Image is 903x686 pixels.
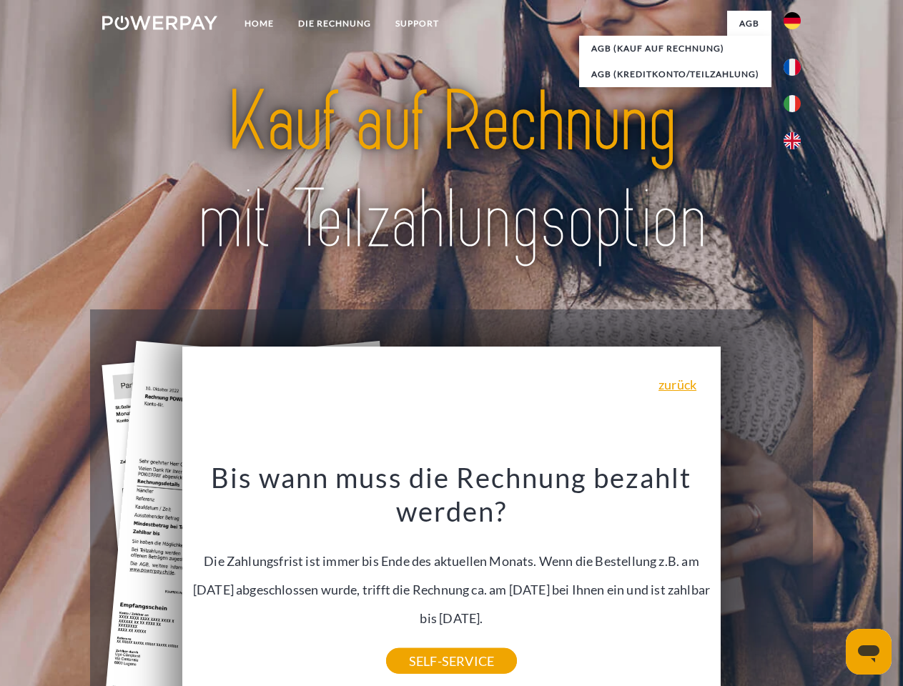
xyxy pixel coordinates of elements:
[102,16,217,30] img: logo-powerpay-white.svg
[579,61,771,87] a: AGB (Kreditkonto/Teilzahlung)
[579,36,771,61] a: AGB (Kauf auf Rechnung)
[286,11,383,36] a: DIE RECHNUNG
[846,629,892,675] iframe: Schaltfläche zum Öffnen des Messaging-Fensters
[232,11,286,36] a: Home
[784,59,801,76] img: fr
[386,648,517,674] a: SELF-SERVICE
[784,12,801,29] img: de
[137,69,766,274] img: title-powerpay_de.svg
[784,95,801,112] img: it
[191,460,713,661] div: Die Zahlungsfrist ist immer bis Ende des aktuellen Monats. Wenn die Bestellung z.B. am [DATE] abg...
[383,11,451,36] a: SUPPORT
[727,11,771,36] a: agb
[784,132,801,149] img: en
[191,460,713,529] h3: Bis wann muss die Rechnung bezahlt werden?
[658,378,696,391] a: zurück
